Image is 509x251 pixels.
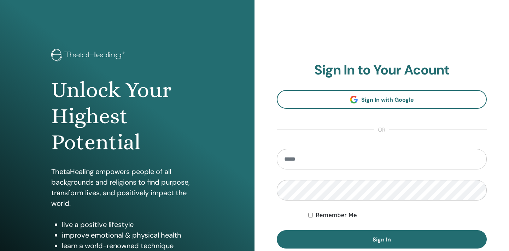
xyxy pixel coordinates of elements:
[62,230,203,240] li: improve emotional & physical health
[308,211,487,220] div: Keep me authenticated indefinitely or until I manually logout
[51,166,203,209] p: ThetaHealing empowers people of all backgrounds and religions to find purpose, transform lives, a...
[361,96,414,103] span: Sign In with Google
[277,230,487,249] button: Sign In
[277,62,487,78] h2: Sign In to Your Acount
[62,219,203,230] li: live a positive lifestyle
[277,90,487,109] a: Sign In with Google
[51,77,203,156] h1: Unlock Your Highest Potential
[373,236,391,243] span: Sign In
[374,126,389,134] span: or
[316,211,357,220] label: Remember Me
[62,240,203,251] li: learn a world-renowned technique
